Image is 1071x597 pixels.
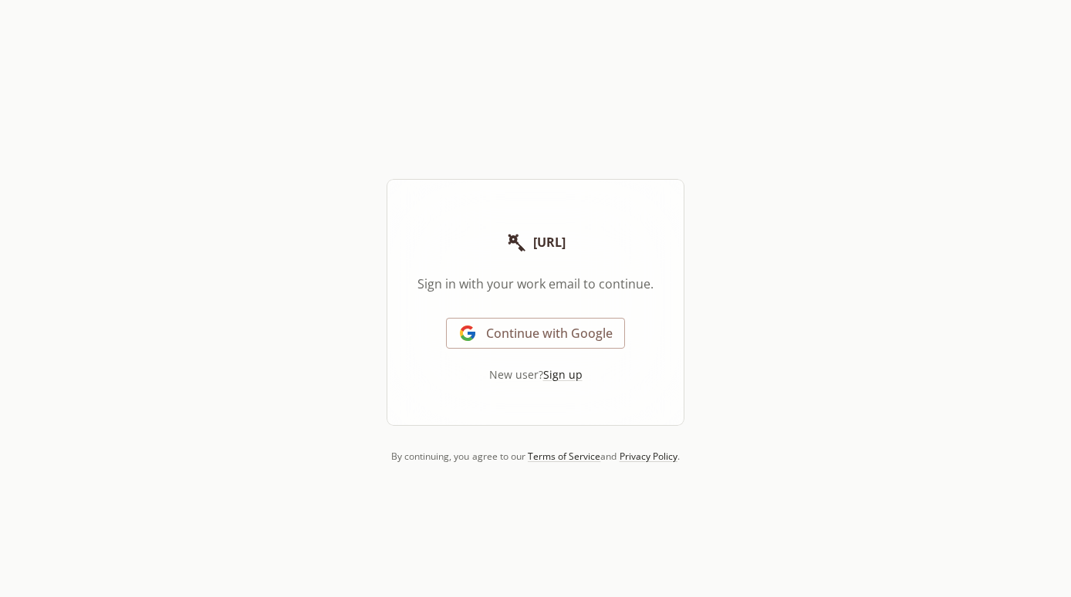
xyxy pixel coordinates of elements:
[533,233,566,251] span: [URL]
[505,222,566,262] a: InfluencerList.ai[URL]
[620,450,677,463] a: Privacy Policy
[417,275,654,293] span: Sign in with your work email to continue.
[528,450,600,463] a: Terms of Service
[458,324,477,342] img: Google logo
[489,367,583,383] span: New user?
[543,367,583,382] a: Sign up
[505,231,527,253] img: InfluencerList.ai
[446,318,625,349] a: Continue with Google
[391,450,680,463] span: By continuing, you agree to our and .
